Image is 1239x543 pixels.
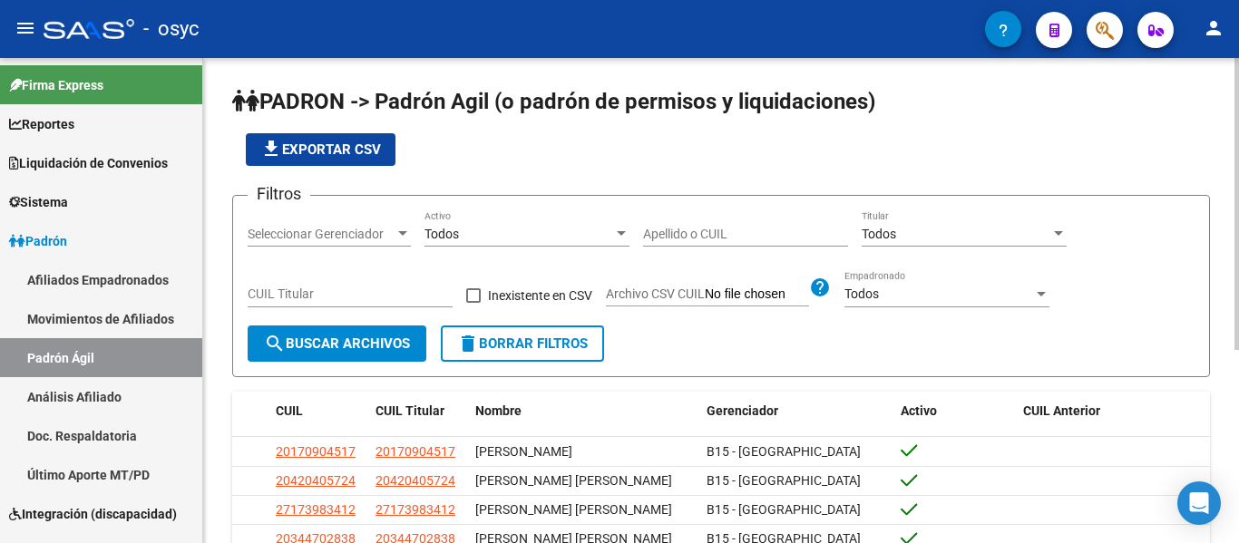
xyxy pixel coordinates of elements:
span: Inexistente en CSV [488,285,592,306]
input: Archivo CSV CUIL [705,286,809,303]
span: Padrón [9,231,67,251]
span: - osyc [143,9,200,49]
span: Reportes [9,114,74,134]
div: Open Intercom Messenger [1177,481,1221,525]
span: Liquidación de Convenios [9,153,168,173]
mat-icon: help [809,276,831,298]
span: Integración (discapacidad) [9,504,177,524]
span: CUIL [276,403,303,418]
datatable-header-cell: CUIL Anterior [1016,392,1211,431]
datatable-header-cell: CUIL Titular [368,392,468,431]
span: B15 - [GEOGRAPHIC_DATA] [707,473,861,488]
span: Firma Express [9,75,103,95]
span: Archivo CSV CUIL [606,286,705,301]
h3: Filtros [248,181,310,207]
button: Buscar Archivos [248,325,426,362]
datatable-header-cell: Nombre [468,392,699,431]
span: B15 - [GEOGRAPHIC_DATA] [707,502,861,517]
datatable-header-cell: CUIL [268,392,368,431]
span: PADRON -> Padrón Agil (o padrón de permisos y liquidaciones) [232,89,875,114]
span: Sistema [9,192,68,212]
datatable-header-cell: Gerenciador [699,392,894,431]
span: Todos [844,286,879,301]
span: Borrar Filtros [457,335,588,352]
span: 20420405724 [276,473,356,488]
datatable-header-cell: Activo [893,392,1016,431]
span: CUIL Anterior [1023,403,1100,418]
span: Nombre [475,403,522,418]
mat-icon: person [1203,17,1224,39]
mat-icon: menu [15,17,36,39]
span: [PERSON_NAME] [PERSON_NAME] [475,502,672,517]
span: CUIL Titular [376,403,444,418]
span: Buscar Archivos [264,335,410,352]
mat-icon: file_download [260,138,282,160]
span: 27173983412 [376,502,455,517]
span: Todos [424,227,459,241]
span: Activo [901,403,937,418]
span: Todos [862,227,896,241]
span: [PERSON_NAME] [475,444,572,459]
span: 20420405724 [376,473,455,488]
mat-icon: delete [457,333,479,354]
span: Exportar CSV [260,141,381,158]
span: B15 - [GEOGRAPHIC_DATA] [707,444,861,459]
span: [PERSON_NAME] [PERSON_NAME] [475,473,672,488]
span: 20170904517 [276,444,356,459]
span: Gerenciador [707,403,778,418]
span: 27173983412 [276,502,356,517]
span: Seleccionar Gerenciador [248,227,395,242]
button: Exportar CSV [246,133,395,166]
span: 20170904517 [376,444,455,459]
button: Borrar Filtros [441,325,604,362]
mat-icon: search [264,333,286,354]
